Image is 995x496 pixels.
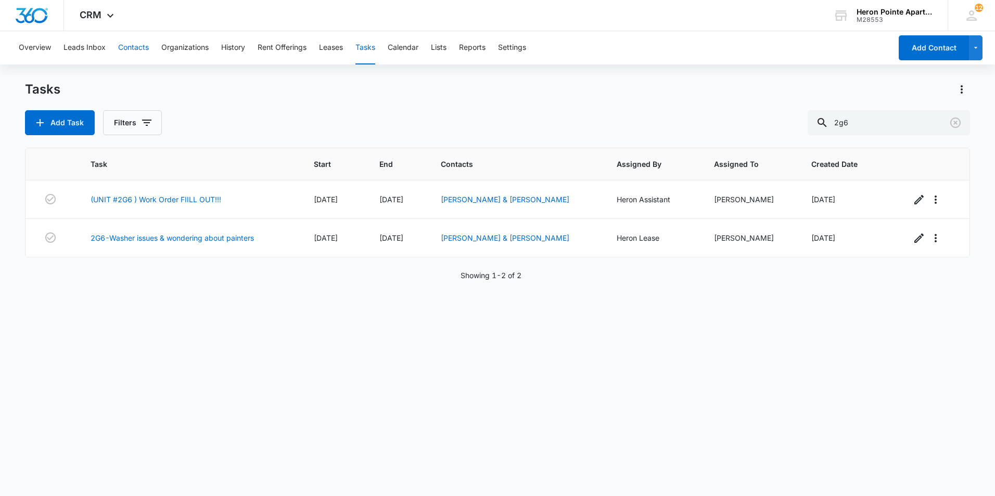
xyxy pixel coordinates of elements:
div: [PERSON_NAME] [714,232,786,243]
a: [PERSON_NAME] & [PERSON_NAME] [441,233,569,242]
button: Organizations [161,31,209,64]
button: Actions [953,81,970,98]
button: Contacts [118,31,149,64]
a: (UNIT #2G6 ) Work Order FIILL OUT!!! [91,194,221,205]
span: Created Date [811,159,870,169]
span: [DATE] [379,233,403,242]
button: Rent Offerings [258,31,307,64]
button: Leads Inbox [63,31,106,64]
span: CRM [80,9,101,20]
span: [DATE] [811,233,835,242]
a: [PERSON_NAME] & [PERSON_NAME] [441,195,569,204]
button: Overview [19,31,51,64]
button: History [221,31,245,64]
button: Reports [459,31,486,64]
button: Calendar [388,31,418,64]
span: Contacts [441,159,577,169]
div: notifications count [975,4,983,12]
button: Add Task [25,110,95,135]
span: [DATE] [379,195,403,204]
span: Assigned By [617,159,674,169]
input: Search Tasks [808,110,970,135]
span: End [379,159,401,169]
button: Leases [319,31,343,64]
button: Filters [103,110,162,135]
div: Heron Assistant [617,194,689,205]
div: account id [857,16,933,23]
span: Start [314,159,339,169]
div: [PERSON_NAME] [714,194,786,205]
span: 12 [975,4,983,12]
p: Showing 1-2 of 2 [461,270,521,281]
button: Settings [498,31,526,64]
div: account name [857,8,933,16]
h1: Tasks [25,82,60,97]
button: Clear [947,114,964,131]
span: [DATE] [314,195,338,204]
button: Tasks [355,31,375,64]
span: [DATE] [314,233,338,242]
span: Assigned To [714,159,771,169]
button: Add Contact [899,35,969,60]
button: Lists [431,31,447,64]
div: Heron Lease [617,232,689,243]
span: Task [91,159,274,169]
span: [DATE] [811,195,835,204]
a: 2G6-Washer issues & wondering about painters [91,232,254,243]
